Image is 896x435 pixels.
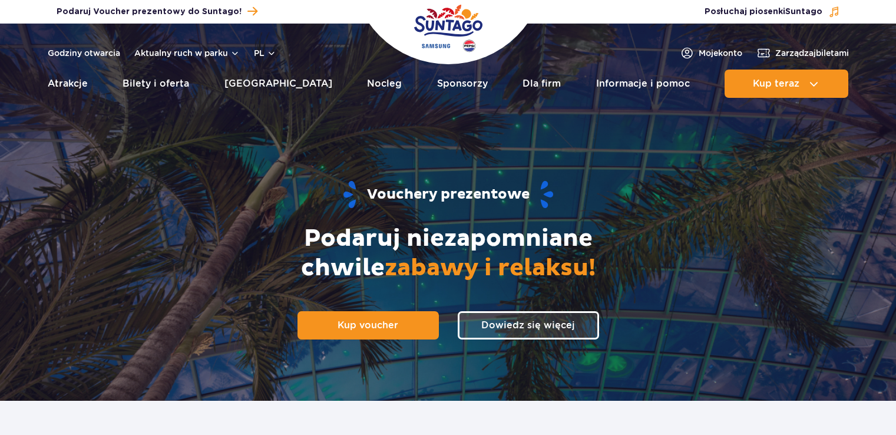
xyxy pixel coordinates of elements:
h2: Podaruj niezapomniane chwile [242,224,654,283]
span: Podaruj Voucher prezentowy do Suntago! [57,6,242,18]
span: Posłuchaj piosenki [705,6,822,18]
a: Sponsorzy [437,70,488,98]
h1: Vouchery prezentowe [70,180,827,210]
span: zabawy i relaksu! [385,253,596,283]
span: Moje konto [699,47,742,59]
a: Mojekonto [680,46,742,60]
a: Bilety i oferta [123,70,189,98]
a: Nocleg [367,70,402,98]
span: Kup teraz [753,78,799,89]
a: Godziny otwarcia [48,47,120,59]
span: Kup voucher [338,319,398,331]
a: Dowiedz się więcej [458,311,599,340]
a: Informacje i pomoc [596,70,690,98]
a: Podaruj Voucher prezentowy do Suntago! [57,4,257,19]
a: Dla firm [523,70,561,98]
a: Atrakcje [48,70,88,98]
button: Aktualny ruch w parku [134,48,240,58]
span: Dowiedz się więcej [481,319,575,331]
button: pl [254,47,276,59]
a: [GEOGRAPHIC_DATA] [224,70,332,98]
button: Posłuchaj piosenkiSuntago [705,6,840,18]
span: Suntago [785,8,822,16]
a: Zarządzajbiletami [756,46,849,60]
a: Kup voucher [297,311,439,340]
button: Kup teraz [725,70,848,98]
span: Zarządzaj biletami [775,47,849,59]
